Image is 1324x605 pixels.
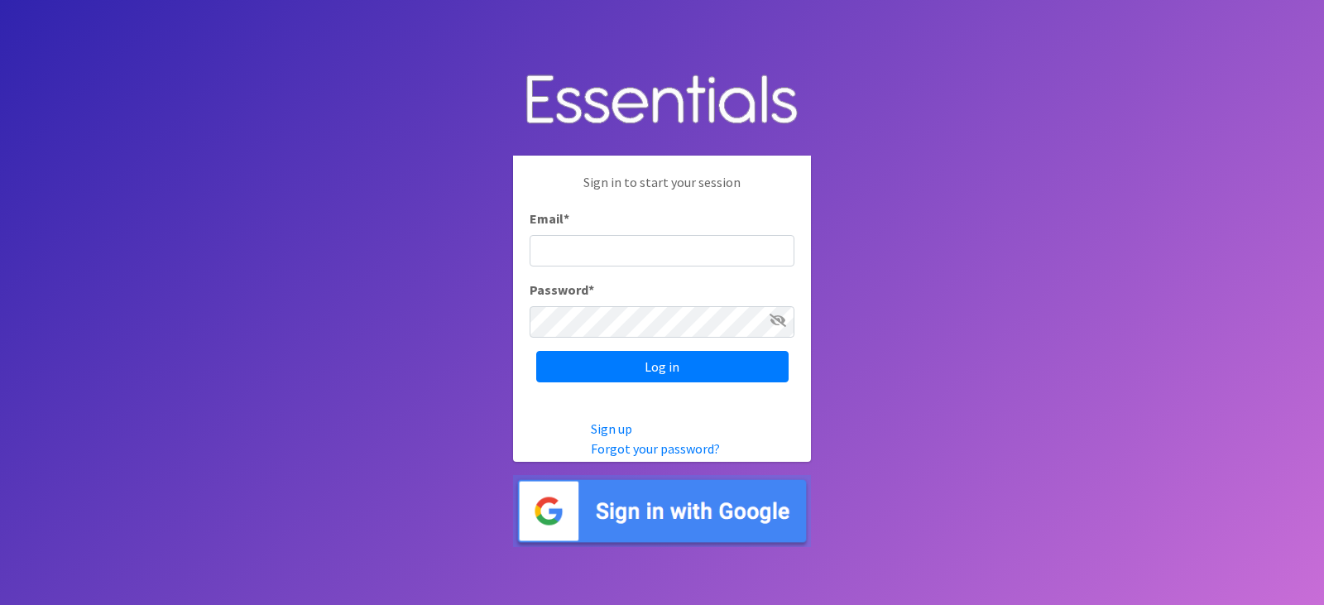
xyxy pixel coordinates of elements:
img: Human Essentials [513,58,811,143]
label: Email [530,209,569,228]
img: Sign in with Google [513,475,811,547]
p: Sign in to start your session [530,172,794,209]
a: Sign up [591,420,632,437]
label: Password [530,280,594,300]
a: Forgot your password? [591,440,720,457]
abbr: required [588,281,594,298]
abbr: required [564,210,569,227]
input: Log in [536,351,789,382]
